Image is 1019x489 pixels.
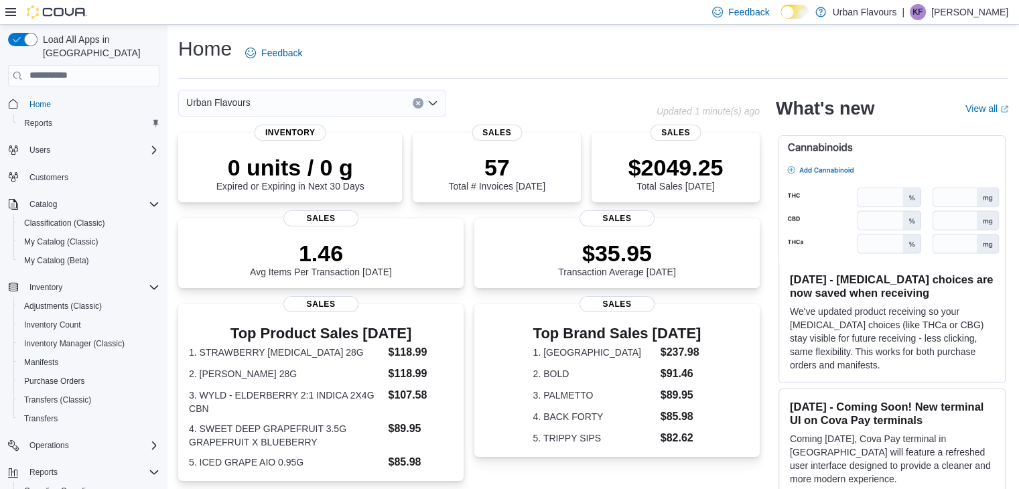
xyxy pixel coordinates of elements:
[24,279,68,295] button: Inventory
[29,99,51,110] span: Home
[38,33,159,60] span: Load All Apps in [GEOGRAPHIC_DATA]
[24,320,81,330] span: Inventory Count
[661,366,701,382] dd: $91.46
[13,409,165,428] button: Transfers
[558,240,676,267] p: $35.95
[24,395,91,405] span: Transfers (Classic)
[3,278,165,297] button: Inventory
[931,4,1008,20] p: [PERSON_NAME]
[189,346,383,359] dt: 1. STRAWBERRY [MEDICAL_DATA] 28G
[29,199,57,210] span: Catalog
[24,96,159,113] span: Home
[189,389,383,415] dt: 3. WYLD - ELDERBERRY 2:1 INDICA 2X4G CBN
[250,240,392,277] div: Avg Items Per Transaction [DATE]
[250,240,392,267] p: 1.46
[29,172,68,183] span: Customers
[283,210,358,226] span: Sales
[255,125,326,141] span: Inventory
[965,103,1008,114] a: View allExternal link
[388,344,452,360] dd: $118.99
[24,255,89,266] span: My Catalog (Beta)
[388,421,452,437] dd: $89.95
[790,305,994,372] p: We've updated product receiving so your [MEDICAL_DATA] choices (like THCa or CBG) stay visible fo...
[910,4,926,20] div: Kris Friesen
[3,463,165,482] button: Reports
[533,389,655,402] dt: 3. PALMETTO
[3,167,165,187] button: Customers
[24,464,159,480] span: Reports
[24,376,85,387] span: Purchase Orders
[661,430,701,446] dd: $82.62
[24,169,74,186] a: Customers
[24,142,56,158] button: Users
[472,125,522,141] span: Sales
[533,410,655,423] dt: 4. BACK FORTY
[448,154,545,181] p: 57
[790,432,994,486] p: Coming [DATE], Cova Pay terminal in [GEOGRAPHIC_DATA] will feature a refreshed user interface des...
[24,196,159,212] span: Catalog
[1000,105,1008,113] svg: External link
[19,373,90,389] a: Purchase Orders
[24,236,98,247] span: My Catalog (Classic)
[19,215,111,231] a: Classification (Classic)
[19,411,63,427] a: Transfers
[833,4,897,20] p: Urban Flavours
[912,4,923,20] span: KF
[19,215,159,231] span: Classification (Classic)
[19,317,159,333] span: Inventory Count
[216,154,364,192] div: Expired or Expiring in Next 30 Days
[3,436,165,455] button: Operations
[661,344,701,360] dd: $237.98
[13,372,165,391] button: Purchase Orders
[19,115,159,131] span: Reports
[19,115,58,131] a: Reports
[13,251,165,270] button: My Catalog (Beta)
[3,94,165,114] button: Home
[3,141,165,159] button: Users
[24,279,159,295] span: Inventory
[19,298,107,314] a: Adjustments (Classic)
[189,326,453,342] h3: Top Product Sales [DATE]
[19,336,159,352] span: Inventory Manager (Classic)
[13,334,165,353] button: Inventory Manager (Classic)
[661,409,701,425] dd: $85.98
[19,234,104,250] a: My Catalog (Classic)
[27,5,87,19] img: Cova
[24,437,159,453] span: Operations
[448,154,545,192] div: Total # Invoices [DATE]
[19,354,64,370] a: Manifests
[3,195,165,214] button: Catalog
[780,5,809,19] input: Dark Mode
[24,464,63,480] button: Reports
[283,296,358,312] span: Sales
[19,253,159,269] span: My Catalog (Beta)
[533,431,655,445] dt: 5. TRIPPY SIPS
[186,94,251,111] span: Urban Flavours
[29,282,62,293] span: Inventory
[790,273,994,299] h3: [DATE] - [MEDICAL_DATA] choices are now saved when receiving
[24,357,58,368] span: Manifests
[388,387,452,403] dd: $107.58
[19,392,96,408] a: Transfers (Classic)
[13,391,165,409] button: Transfers (Classic)
[533,346,655,359] dt: 1. [GEOGRAPHIC_DATA]
[24,196,62,212] button: Catalog
[776,98,874,119] h2: What's new
[24,169,159,186] span: Customers
[29,467,58,478] span: Reports
[533,367,655,380] dt: 2. BOLD
[661,387,701,403] dd: $89.95
[24,142,159,158] span: Users
[580,296,655,312] span: Sales
[189,367,383,380] dt: 2. [PERSON_NAME] 28G
[902,4,904,20] p: |
[24,301,102,311] span: Adjustments (Classic)
[19,354,159,370] span: Manifests
[19,298,159,314] span: Adjustments (Classic)
[24,218,105,228] span: Classification (Classic)
[29,440,69,451] span: Operations
[13,232,165,251] button: My Catalog (Classic)
[19,253,94,269] a: My Catalog (Beta)
[24,338,125,349] span: Inventory Manager (Classic)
